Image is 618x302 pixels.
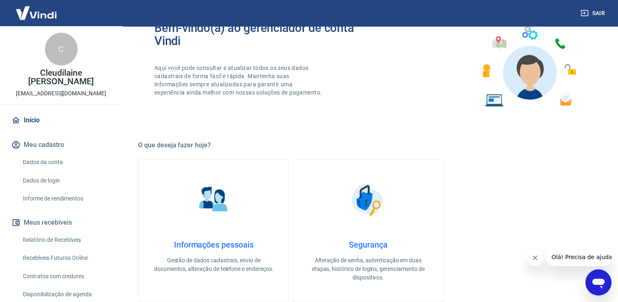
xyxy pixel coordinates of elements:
[547,248,611,266] iframe: Mensagem da empresa
[10,111,112,129] a: Início
[306,240,430,250] h4: Segurança
[10,214,112,232] button: Meus recebíveis
[292,159,444,302] a: SegurançaSegurançaAlteração de senha, autenticação em duas etapas, histórico de logins, gerenciam...
[5,6,69,12] span: Olá! Precisa de ajuda?
[7,69,116,86] p: Cleudilaine [PERSON_NAME]
[20,268,112,285] a: Contratos com credores
[193,179,234,220] img: Informações pessoais
[45,33,78,65] div: C
[138,141,598,149] h5: O que deseja fazer hoje?
[16,89,106,98] p: [EMAIL_ADDRESS][DOMAIN_NAME]
[154,21,368,47] h2: Bem-vindo(a) ao gerenciador de conta Vindi
[579,6,608,21] button: Sair
[152,256,276,273] p: Gestão de dados cadastrais, envio de documentos, alteração de telefone e endereços.
[585,269,611,295] iframe: Botão para abrir a janela de mensagens
[306,256,430,282] p: Alteração de senha, autenticação em duas etapas, histórico de logins, gerenciamento de dispositivos.
[152,240,276,250] h4: Informações pessoais
[527,250,543,266] iframe: Fechar mensagem
[20,232,112,248] a: Relatório de Recebíveis
[348,179,388,220] img: Segurança
[20,190,112,207] a: Informe de rendimentos
[154,64,324,97] p: Aqui você pode consultar e atualizar todos os seus dados cadastrais de forma fácil e rápida. Mant...
[20,250,112,266] a: Recebíveis Futuros Online
[475,21,582,112] img: Imagem de um avatar masculino com diversos icones exemplificando as funcionalidades do gerenciado...
[20,172,112,189] a: Dados de login
[10,136,112,154] button: Meu cadastro
[10,0,63,25] img: Vindi
[138,159,289,302] a: Informações pessoaisInformações pessoaisGestão de dados cadastrais, envio de documentos, alteraçã...
[20,154,112,171] a: Dados da conta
